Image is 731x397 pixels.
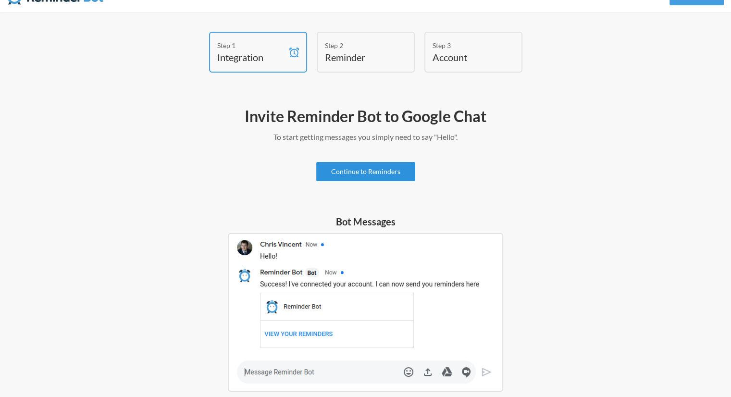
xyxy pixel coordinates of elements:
h4: Integration [217,50,285,64]
p: To start getting messages you simply need to say "Hello". [87,131,644,143]
div: Step 2 [325,40,392,50]
div: Step 1 [217,40,285,50]
div: Step 3 [433,40,500,50]
a: Continue to Reminders [316,162,415,181]
h4: Account [433,50,500,64]
h5: Bot Messages [228,215,503,228]
h2: Invite Reminder Bot to Google Chat [87,106,644,126]
h4: Reminder [325,50,392,64]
